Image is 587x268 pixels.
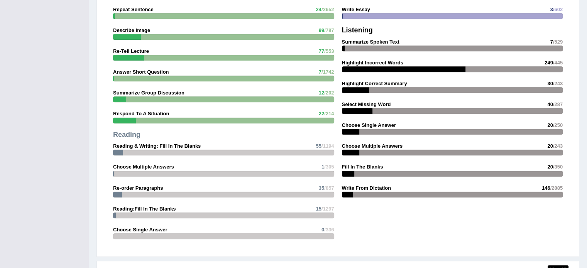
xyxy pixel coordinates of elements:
strong: Highlight Correct Summary [342,81,407,86]
span: /857 [324,185,334,191]
span: /445 [553,60,563,66]
span: 35 [319,185,324,191]
strong: Describe Image [113,27,150,33]
span: 55 [316,143,321,149]
span: 77 [319,48,324,54]
strong: Answer Short Question [113,69,169,75]
span: /787 [324,27,334,33]
strong: Respond To A Situation [113,111,169,116]
strong: Reading & Writing: Fill In The Blanks [113,143,201,149]
span: 99 [319,27,324,33]
strong: Re-Tell Lecture [113,48,149,54]
span: 30 [547,81,553,86]
span: 0 [321,227,324,233]
strong: Select Missing Word [342,101,391,107]
span: /1297 [321,206,334,212]
span: 40 [547,101,553,107]
span: /1742 [321,69,334,75]
span: 7 [319,69,321,75]
span: 22 [319,111,324,116]
strong: Summarize Group Discussion [113,90,184,96]
span: 1 [321,164,324,170]
span: 20 [547,143,553,149]
span: 24 [316,7,321,12]
strong: Choose Single Answer [113,227,167,233]
span: 249 [545,60,553,66]
span: 146 [542,185,550,191]
strong: Write Essay [342,7,370,12]
strong: Choose Single Answer [342,122,396,128]
span: 20 [547,164,553,170]
span: 3 [550,7,553,12]
span: /250 [553,122,563,128]
span: /553 [324,48,334,54]
span: /529 [553,39,563,45]
span: /202 [324,90,334,96]
strong: Listening [342,26,373,34]
strong: Repeat Sentence [113,7,154,12]
strong: Fill In The Blanks [342,164,383,170]
strong: Write From Dictation [342,185,391,191]
span: /243 [553,81,563,86]
strong: Summarize Spoken Text [342,39,399,45]
strong: Reading [113,131,140,138]
span: /214 [324,111,334,116]
span: /602 [553,7,563,12]
strong: Choose Multiple Answers [113,164,174,170]
span: /243 [553,143,563,149]
span: 7 [550,39,553,45]
span: 15 [316,206,321,212]
span: /305 [324,164,334,170]
span: /2885 [550,185,563,191]
span: /336 [324,227,334,233]
strong: Highlight Incorrect Words [342,60,403,66]
strong: Choose Multiple Answers [342,143,403,149]
span: 20 [547,122,553,128]
span: /1194 [321,143,334,149]
strong: Re-order Paragraphs [113,185,163,191]
span: 12 [319,90,324,96]
span: /350 [553,164,563,170]
span: /287 [553,101,563,107]
span: /2652 [321,7,334,12]
strong: Reading:Fill In The Blanks [113,206,176,212]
